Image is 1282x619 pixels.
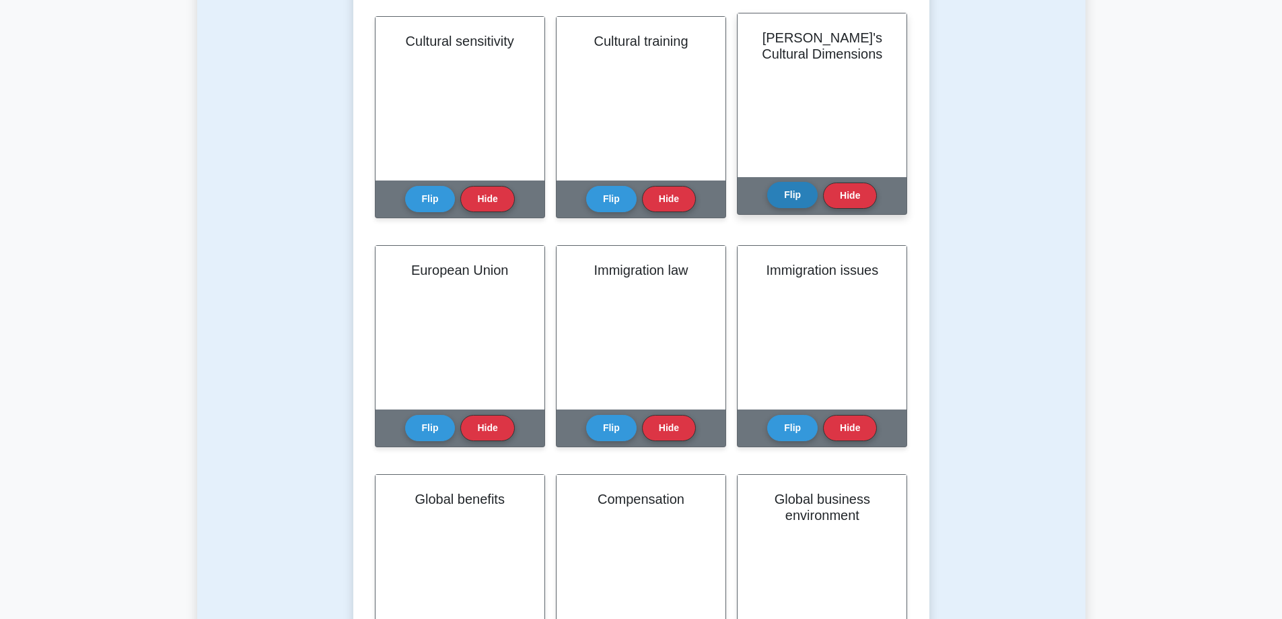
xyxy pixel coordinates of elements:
h2: Compensation [573,491,709,507]
button: Flip [405,186,456,212]
h2: Global benefits [392,491,528,507]
h2: Immigration issues [754,262,890,278]
h2: [PERSON_NAME]'s Cultural Dimensions [754,30,890,62]
button: Hide [823,415,877,441]
button: Hide [642,186,696,212]
h2: Immigration law [573,262,709,278]
button: Flip [405,415,456,441]
button: Hide [642,415,696,441]
button: Flip [767,415,818,441]
button: Hide [460,415,514,441]
button: Flip [586,415,637,441]
button: Hide [823,183,877,209]
h2: Cultural training [573,33,709,49]
button: Flip [767,182,818,208]
button: Hide [460,186,514,212]
h2: European Union [392,262,528,278]
button: Flip [586,186,637,212]
h2: Global business environment [754,491,890,523]
h2: Cultural sensitivity [392,33,528,49]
